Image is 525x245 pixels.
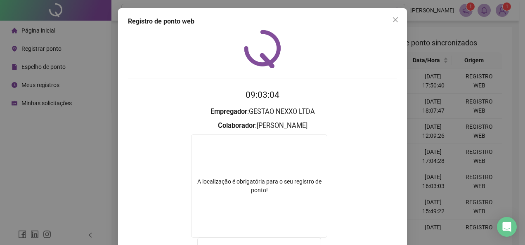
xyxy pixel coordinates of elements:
[389,13,402,26] button: Close
[128,16,397,26] div: Registro de ponto web
[244,30,281,68] img: QRPoint
[192,177,327,195] div: A localização é obrigatória para o seu registro de ponto!
[246,90,279,100] time: 09:03:04
[497,217,517,237] div: Open Intercom Messenger
[128,120,397,131] h3: : [PERSON_NAME]
[218,122,255,130] strong: Colaborador
[128,106,397,117] h3: : GESTAO NEXXO LTDA
[392,16,399,23] span: close
[210,108,247,115] strong: Empregador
